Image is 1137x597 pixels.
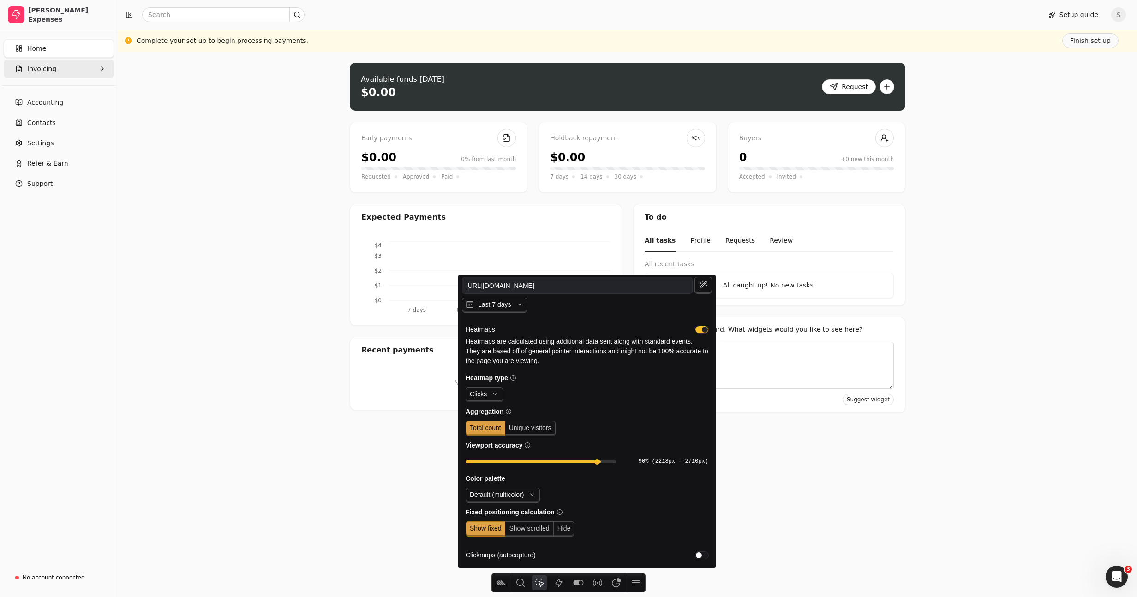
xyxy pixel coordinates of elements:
[550,149,585,166] div: $0.00
[27,138,54,148] span: Settings
[137,36,308,46] div: Complete your set up to begin processing payments.
[361,172,391,181] span: Requested
[361,149,396,166] div: $0.00
[1041,7,1106,22] button: Setup guide
[361,85,396,100] div: $0.00
[770,230,793,252] button: Review
[4,93,114,112] a: Accounting
[690,230,711,252] button: Profile
[403,172,430,181] span: Approved
[843,394,894,405] button: Suggest widget
[1062,33,1119,48] button: Finish set up
[739,149,747,166] div: 0
[4,39,114,58] a: Home
[361,212,446,223] div: Expected Payments
[27,118,56,128] span: Contacts
[4,569,114,586] a: No account connected
[456,307,487,313] tspan: 8 - 14 days
[645,259,894,269] div: All recent tasks
[1111,7,1126,22] button: S
[23,573,85,582] div: No account connected
[777,172,796,181] span: Invited
[841,155,894,163] div: +0 new this month
[645,325,894,334] div: Improve your dashboard. What widgets would you like to see here?
[375,297,382,304] tspan: $0
[550,172,568,181] span: 7 days
[361,133,516,143] div: Early payments
[739,172,765,181] span: Accepted
[652,281,886,290] div: All caught up! No new tasks.
[1106,566,1128,588] iframe: Intercom live chat
[27,44,46,54] span: Home
[1125,566,1132,573] span: 3
[822,79,876,94] button: Request
[27,64,56,74] span: Invoicing
[739,133,894,143] div: Buyers
[361,378,610,388] p: No payments found
[4,60,114,78] button: Invoicing
[375,242,382,249] tspan: $4
[375,253,382,259] tspan: $3
[407,307,426,313] tspan: 7 days
[645,230,676,252] button: All tasks
[28,6,110,24] div: [PERSON_NAME] Expenses
[441,172,453,181] span: Paid
[550,133,705,143] div: Holdback repayment
[615,172,636,181] span: 30 days
[725,230,755,252] button: Requests
[142,7,305,22] input: Search
[350,337,622,363] div: Recent payments
[375,282,382,289] tspan: $1
[27,159,68,168] span: Refer & Earn
[4,113,114,132] a: Contacts
[4,134,114,152] a: Settings
[361,74,444,85] div: Available funds [DATE]
[27,179,53,189] span: Support
[27,98,63,107] span: Accounting
[375,268,382,274] tspan: $2
[634,204,905,230] div: To do
[461,155,516,163] div: 0% from last month
[4,154,114,173] button: Refer & Earn
[4,174,114,193] button: Support
[580,172,602,181] span: 14 days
